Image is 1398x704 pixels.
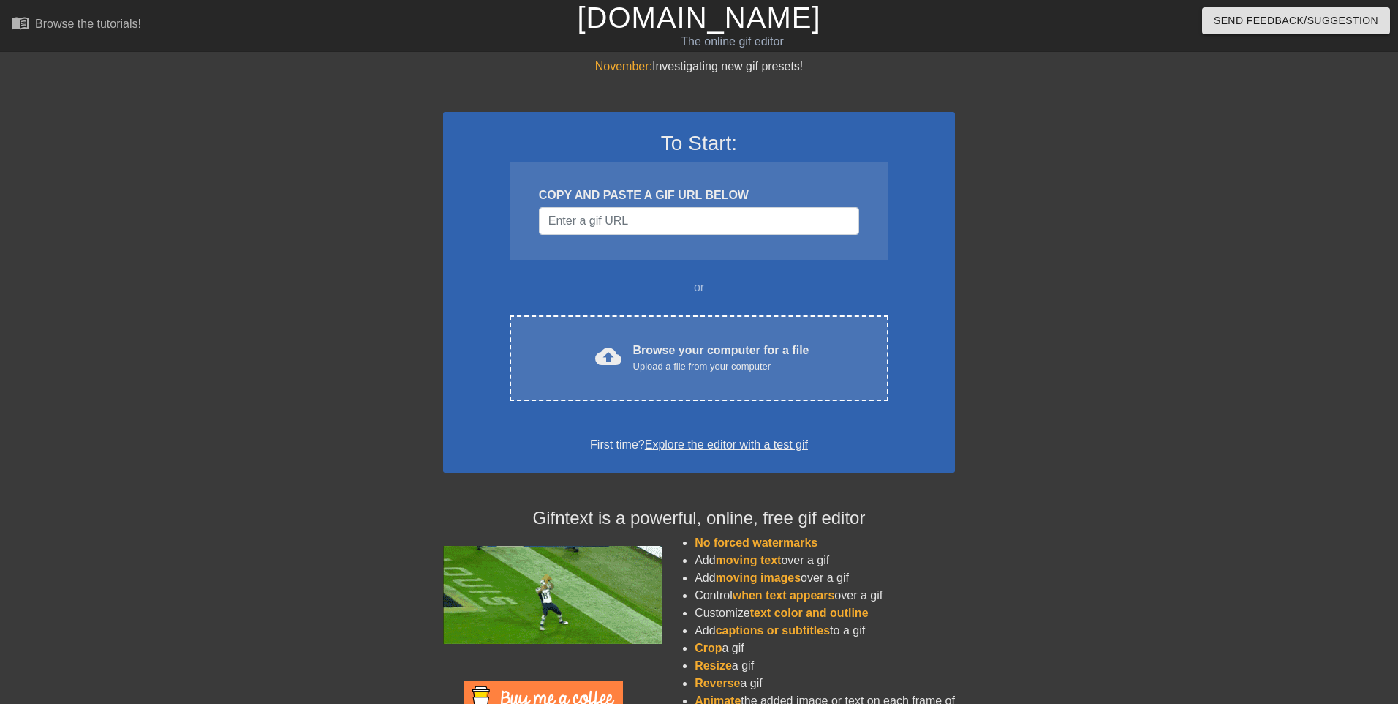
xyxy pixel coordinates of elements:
li: Control over a gif [695,587,955,604]
li: a gif [695,657,955,675]
li: Add to a gif [695,622,955,640]
input: Username [539,207,859,235]
li: Add over a gif [695,569,955,587]
div: Upload a file from your computer [633,359,809,374]
a: [DOMAIN_NAME] [577,1,820,34]
h4: Gifntext is a powerful, online, free gif editor [443,508,955,529]
a: Browse the tutorials! [12,14,141,37]
span: text color and outline [750,607,869,619]
div: COPY AND PASTE A GIF URL BELOW [539,187,859,204]
h3: To Start: [462,131,936,156]
span: Crop [695,642,722,654]
div: Browse your computer for a file [633,342,809,374]
img: football_small.gif [443,546,662,644]
span: moving text [716,554,782,566]
a: Explore the editor with a test gif [645,438,808,451]
button: Send Feedback/Suggestion [1202,7,1390,34]
div: or [481,279,917,296]
div: Browse the tutorials! [35,18,141,30]
span: Reverse [695,677,740,689]
li: a gif [695,640,955,657]
span: menu_book [12,14,29,31]
li: Add over a gif [695,552,955,569]
div: The online gif editor [473,33,991,50]
span: cloud_upload [595,343,621,370]
span: No forced watermarks [695,536,817,549]
span: captions or subtitles [716,624,830,637]
div: Investigating new gif presets! [443,58,955,75]
li: Customize [695,604,955,622]
span: when text appears [733,589,835,602]
span: November: [595,60,652,72]
li: a gif [695,675,955,692]
div: First time? [462,436,936,454]
span: moving images [716,572,801,584]
span: Send Feedback/Suggestion [1214,12,1378,30]
span: Resize [695,659,732,672]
